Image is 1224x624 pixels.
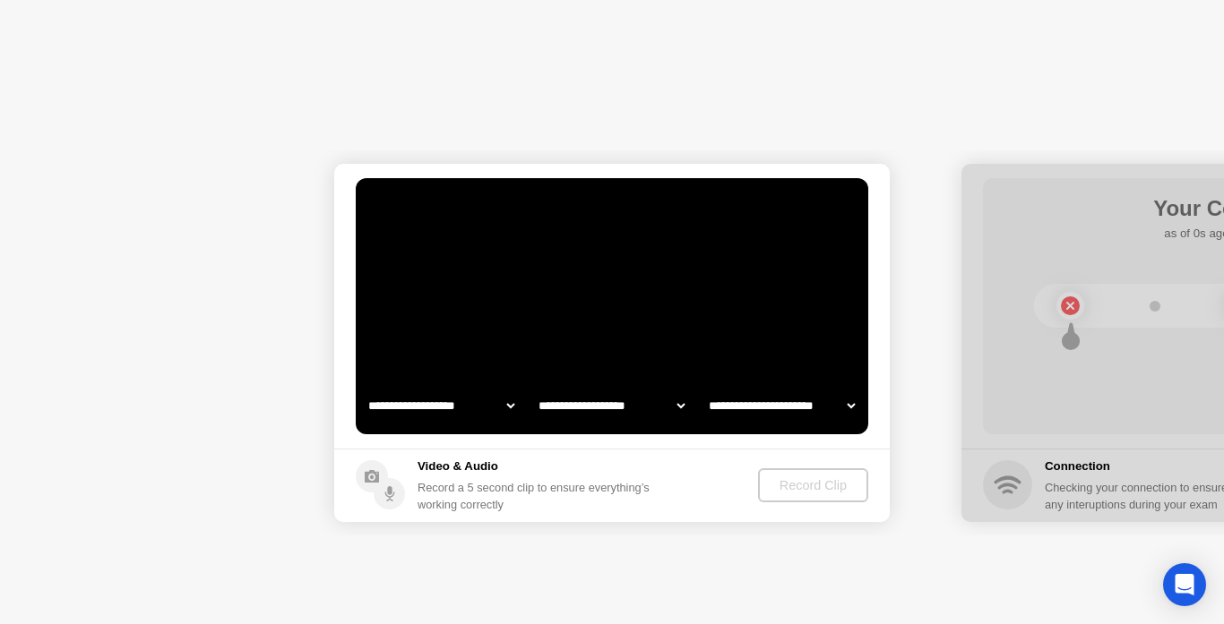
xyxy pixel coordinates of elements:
[418,479,657,513] div: Record a 5 second clip to ensure everything’s working correctly
[418,457,657,475] h5: Video & Audio
[758,468,868,502] button: Record Clip
[765,478,861,492] div: Record Clip
[1163,563,1206,606] div: Open Intercom Messenger
[365,388,518,423] select: Available cameras
[705,388,858,423] select: Available microphones
[535,388,688,423] select: Available speakers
